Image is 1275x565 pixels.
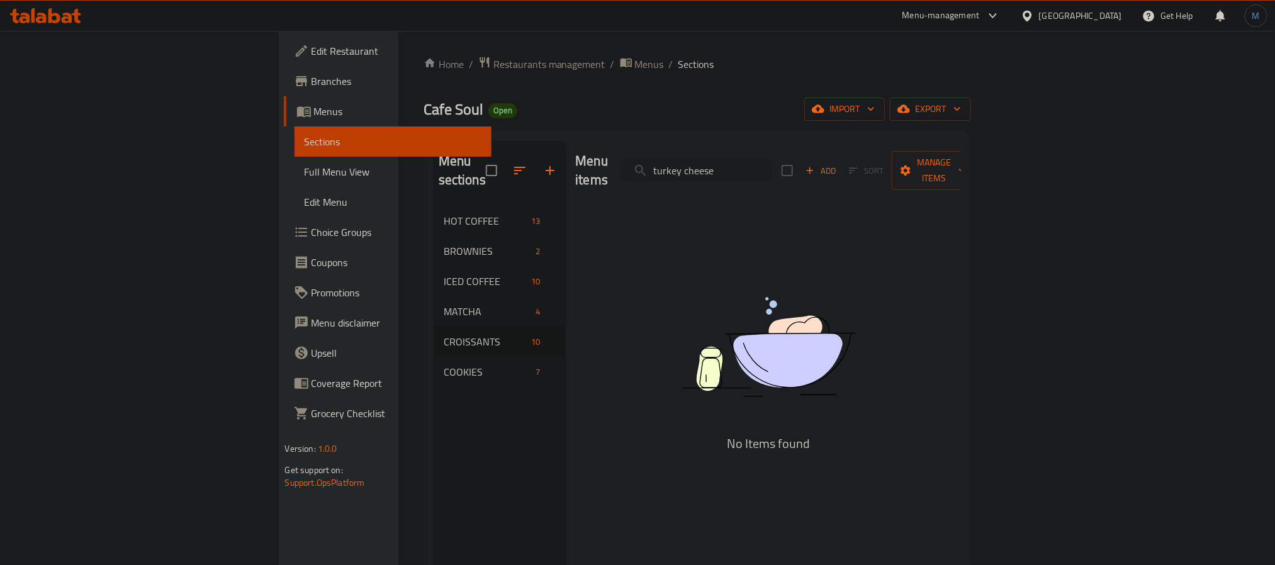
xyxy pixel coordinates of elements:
span: Upsell [312,345,481,361]
span: Manage items [902,155,966,186]
li: / [669,57,673,72]
span: Choice Groups [312,225,481,240]
input: search [623,160,772,182]
a: Choice Groups [284,217,491,247]
a: Upsell [284,338,491,368]
a: Menu disclaimer [284,308,491,338]
button: Manage items [892,151,976,190]
span: 7 [531,366,545,378]
a: Branches [284,66,491,96]
span: Sections [305,134,481,149]
span: Sort sections [505,155,535,186]
a: Restaurants management [478,56,605,72]
a: Grocery Checklist [284,398,491,428]
a: Sections [295,126,491,157]
span: Edit Menu [305,194,481,210]
span: Select all sections [478,157,505,184]
h2: Menu items [575,152,608,189]
div: COOKIES7 [434,357,566,387]
div: Menu-management [902,8,980,23]
a: Support.OpsPlatform [285,474,365,491]
span: 10 [526,276,545,288]
h5: No Items found [611,434,926,454]
span: Menu disclaimer [312,315,481,330]
span: import [814,101,875,117]
span: Grocery Checklist [312,406,481,421]
span: Restaurants management [493,57,605,72]
span: Add [804,164,838,178]
button: export [890,98,971,121]
a: Edit Restaurant [284,36,491,66]
span: M [1252,9,1260,23]
div: CROISSANTS10 [434,327,566,357]
span: 2 [531,245,545,257]
div: [GEOGRAPHIC_DATA] [1039,9,1122,23]
span: 1.0.0 [318,440,337,457]
span: Full Menu View [305,164,481,179]
div: items [526,213,545,228]
div: items [531,243,545,259]
a: Full Menu View [295,157,491,187]
a: Menus [620,56,664,72]
span: ICED COFFEE [444,274,526,289]
button: import [804,98,885,121]
span: Open [488,105,517,116]
div: HOT COFFEE13 [434,206,566,236]
button: Add [800,161,841,181]
span: HOT COFFEE [444,213,526,228]
span: Edit Restaurant [312,43,481,59]
li: / [610,57,615,72]
span: Promotions [312,285,481,300]
span: Coverage Report [312,376,481,391]
span: 4 [531,306,545,318]
span: Sort items [841,161,892,181]
div: items [526,334,545,349]
span: Menus [314,104,481,119]
a: Coupons [284,247,491,277]
span: Add item [800,161,841,181]
span: BROWNIES [444,243,531,259]
span: 10 [526,336,545,348]
a: Edit Menu [295,187,491,217]
nav: breadcrumb [424,56,972,72]
div: BROWNIES2 [434,236,566,266]
a: Promotions [284,277,491,308]
img: dish.svg [611,264,926,430]
span: Sections [678,57,714,72]
a: Coverage Report [284,368,491,398]
span: Version: [285,440,316,457]
span: CROISSANTS [444,334,526,349]
div: Open [488,103,517,118]
span: 13 [526,215,545,227]
span: export [900,101,961,117]
span: Branches [312,74,481,89]
button: Add section [535,155,565,186]
div: items [526,274,545,289]
div: items [531,364,545,379]
nav: Menu sections [434,201,566,392]
span: COOKIES [444,364,531,379]
span: Menus [635,57,664,72]
a: Menus [284,96,491,126]
div: MATCHA4 [434,296,566,327]
span: Get support on: [285,462,343,478]
span: MATCHA [444,304,531,319]
span: Coupons [312,255,481,270]
div: items [531,304,545,319]
div: ICED COFFEE10 [434,266,566,296]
